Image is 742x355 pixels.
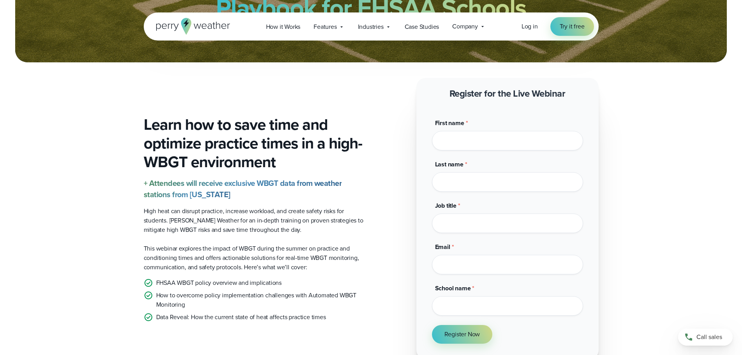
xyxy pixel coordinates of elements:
[432,325,493,344] button: Register Now
[444,330,480,339] span: Register Now
[435,160,464,169] span: Last name
[452,22,478,31] span: Company
[398,19,446,35] a: Case Studies
[156,313,326,322] p: Data Reveal: How the current state of heat affects practice times
[266,22,301,32] span: How it Works
[358,22,384,32] span: Industries
[435,201,456,210] span: Job title
[696,332,722,342] span: Call sales
[156,291,365,309] p: How to overcome policy implementation challenges with Automated WBGT Monitoring
[550,17,594,36] a: Try it free
[144,177,342,200] strong: + Attendees will receive exclusive WBGT data from weather stations from [US_STATE]
[405,22,439,32] span: Case Studies
[144,244,365,272] p: This webinar explores the impact of WBGT during the summer on practice and conditioning times and...
[435,284,471,293] span: School name
[435,242,450,251] span: Email
[522,22,538,31] a: Log in
[259,19,307,35] a: How it Works
[156,278,282,288] p: FHSAA WBGT policy overview and implications
[678,329,733,346] a: Call sales
[144,115,365,171] h3: Learn how to save time and optimize practice times in a high-WBGT environment
[435,118,464,127] span: First name
[314,22,337,32] span: Features
[449,87,566,101] strong: Register for the Live Webinar
[560,22,585,31] span: Try it free
[144,207,365,235] p: High heat can disrupt practice, increase workload, and create safety risks for students. [PERSON_...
